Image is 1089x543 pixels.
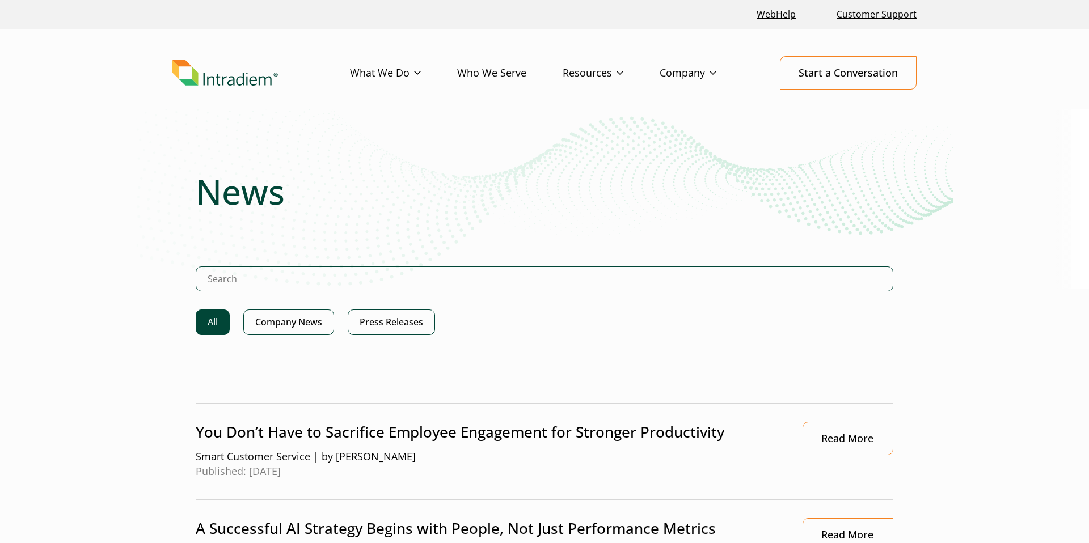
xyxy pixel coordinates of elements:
a: What We Do [350,57,457,90]
h1: News [196,171,893,212]
a: Link opens in a new window [752,2,800,27]
a: All [196,309,230,335]
p: A Successful AI Strategy Begins with People, Not Just Performance Metrics [196,518,779,539]
a: Press Releases [348,309,435,335]
span: Published: [DATE] [196,464,779,479]
a: Link opens in a new window [803,422,893,455]
a: Start a Conversation [780,56,917,90]
a: Who We Serve [457,57,563,90]
a: Company News [243,309,334,335]
form: Search Intradiem [196,266,893,309]
input: Search [196,266,893,291]
span: Smart Customer Service | by [PERSON_NAME] [196,449,779,464]
a: Resources [563,57,660,90]
img: Intradiem [172,60,278,86]
a: Company [660,57,753,90]
a: Link to homepage of Intradiem [172,60,350,86]
p: You Don’t Have to Sacrifice Employee Engagement for Stronger Productivity [196,422,779,443]
a: Customer Support [832,2,921,27]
